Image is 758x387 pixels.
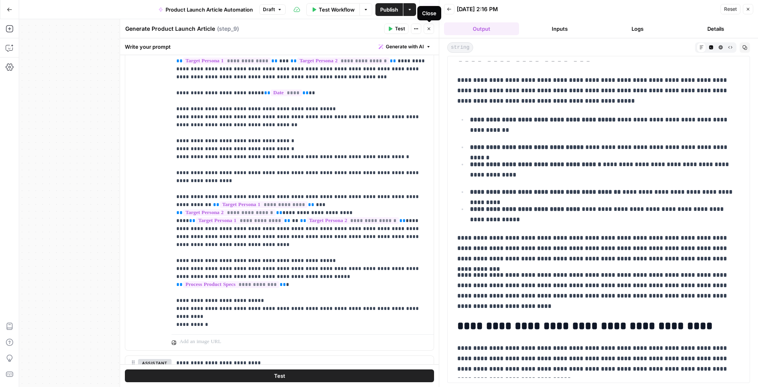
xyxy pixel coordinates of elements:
[217,25,239,33] span: ( step_9 )
[384,24,409,34] button: Test
[166,6,253,14] span: Product Launch Article Automation
[678,22,753,35] button: Details
[306,3,359,16] button: Test Workflow
[724,6,737,13] span: Reset
[600,22,675,35] button: Logs
[386,43,424,50] span: Generate with AI
[138,359,172,367] button: assistant
[422,9,436,17] div: Close
[120,38,439,55] div: Write your prompt
[444,22,519,35] button: Output
[447,42,473,53] span: string
[259,4,286,15] button: Draft
[263,6,275,13] span: Draft
[319,6,355,14] span: Test Workflow
[720,4,740,14] button: Reset
[395,25,405,32] span: Test
[274,372,285,380] span: Test
[125,369,434,382] button: Test
[522,22,597,35] button: Inputs
[125,25,215,33] textarea: Generate Product Launch Article
[375,3,403,16] button: Publish
[380,6,398,14] span: Publish
[375,42,434,52] button: Generate with AI
[154,3,258,16] button: Product Launch Article Automation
